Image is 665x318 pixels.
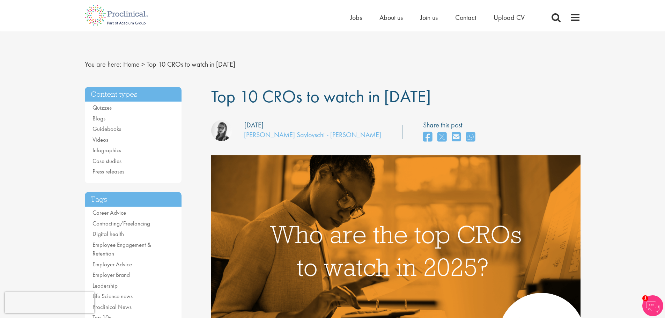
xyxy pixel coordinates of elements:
span: > [141,60,145,69]
a: Leadership [93,282,118,289]
img: Theodora Savlovschi - Wicks [211,120,232,141]
a: breadcrumb link [123,60,140,69]
a: Infographics [93,146,121,154]
a: Case studies [93,157,121,165]
a: Upload CV [494,13,525,22]
span: Top 10 CROs to watch in [DATE] [147,60,235,69]
a: About us [379,13,403,22]
span: Top 10 CROs to watch in [DATE] [211,85,431,108]
a: share on email [452,130,461,145]
a: Contracting/Freelancing [93,220,150,227]
img: Chatbot [642,295,663,316]
a: Contact [455,13,476,22]
a: share on facebook [423,130,432,145]
iframe: reCAPTCHA [5,292,94,313]
a: Blogs [93,114,105,122]
a: Employer Advice [93,260,132,268]
a: share on twitter [437,130,446,145]
label: Share this post [423,120,479,130]
a: Join us [420,13,438,22]
a: Guidebooks [93,125,121,133]
a: Digital health [93,230,124,238]
a: Videos [93,136,108,143]
span: 1 [642,295,648,301]
h3: Content types [85,87,182,102]
span: You are here: [85,60,121,69]
a: Life Science news [93,292,133,300]
a: Press releases [93,168,124,175]
a: Quizzes [93,104,112,111]
div: [DATE] [244,120,264,130]
a: Employer Brand [93,271,130,279]
a: Employee Engagement & Retention [93,241,151,258]
a: Career Advice [93,209,126,216]
a: share on whats app [466,130,475,145]
a: Proclinical News [93,303,132,311]
a: Jobs [350,13,362,22]
a: [PERSON_NAME] Savlovschi - [PERSON_NAME] [244,130,381,139]
h3: Tags [85,192,182,207]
